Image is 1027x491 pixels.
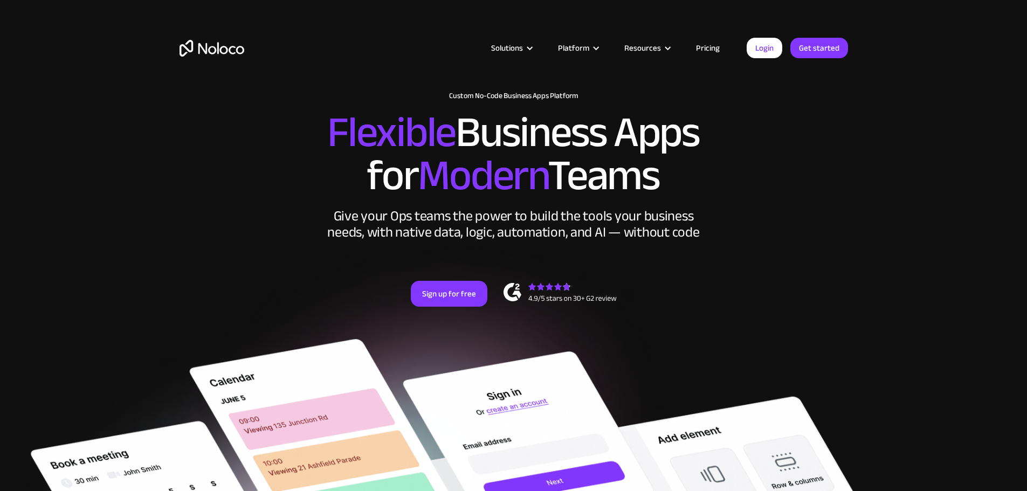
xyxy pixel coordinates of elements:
div: Platform [544,41,611,55]
h2: Business Apps for Teams [180,111,848,197]
div: Give your Ops teams the power to build the tools your business needs, with native data, logic, au... [325,208,702,240]
div: Resources [624,41,661,55]
div: Solutions [491,41,523,55]
a: Login [747,38,782,58]
a: Pricing [683,41,733,55]
a: Sign up for free [411,281,487,307]
span: Flexible [327,92,456,172]
span: Modern [418,135,548,216]
div: Platform [558,41,589,55]
div: Resources [611,41,683,55]
a: Get started [790,38,848,58]
a: home [180,40,244,57]
div: Solutions [478,41,544,55]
